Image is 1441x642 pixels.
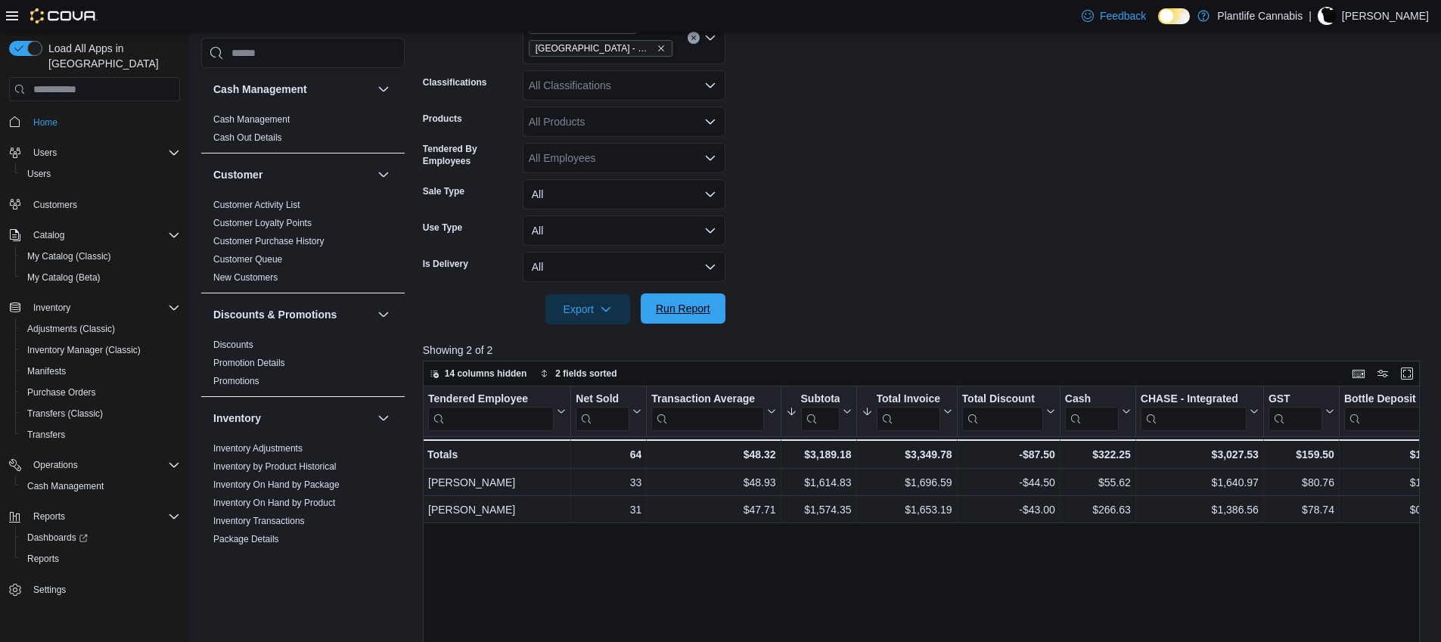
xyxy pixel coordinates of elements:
button: 2 fields sorted [534,364,623,383]
button: Transfers [15,424,186,445]
div: 64 [576,445,641,464]
div: -$43.00 [961,501,1054,519]
div: Bottle Deposit [1344,392,1424,431]
span: Reports [33,510,65,523]
div: $55.62 [1065,474,1131,492]
div: Tendered Employee [428,392,554,407]
button: Users [3,142,186,163]
label: Is Delivery [423,258,468,270]
a: My Catalog (Beta) [21,268,107,287]
nav: Complex example [9,104,180,640]
a: New Customers [213,272,278,283]
p: | [1309,7,1312,25]
a: Customer Loyalty Points [213,218,312,228]
div: Total Invoiced [876,392,939,407]
button: Customers [3,194,186,216]
div: $322.25 [1065,445,1131,464]
div: $1.10 [1344,445,1436,464]
a: Inventory by Product Historical [213,461,337,472]
label: Products [423,113,462,125]
button: Customer [374,166,393,184]
div: Customer [201,196,405,293]
div: 33 [576,474,641,492]
a: Dashboards [21,529,94,547]
button: Inventory [374,409,393,427]
span: Package Details [213,533,279,545]
img: Cova [30,8,98,23]
span: Customer Queue [213,253,282,265]
span: Operations [27,456,180,474]
button: Operations [27,456,84,474]
span: Settings [33,584,66,596]
span: Settings [27,580,180,599]
span: Dashboards [21,529,180,547]
button: 14 columns hidden [424,364,533,383]
button: Clear input [688,32,700,44]
button: Manifests [15,361,186,382]
a: My Catalog (Classic) [21,247,117,265]
a: Inventory Adjustments [213,443,303,454]
span: Customers [27,195,180,214]
span: Transfers [27,429,65,441]
div: Tendered Employee [428,392,554,431]
a: Adjustments (Classic) [21,320,121,338]
button: Subtotal [785,392,851,431]
a: Promotions [213,376,259,386]
a: Customers [27,196,83,214]
span: Load All Apps in [GEOGRAPHIC_DATA] [42,41,180,71]
a: Inventory Manager (Classic) [21,341,147,359]
button: Transaction Average [651,392,775,431]
span: Calgary - Mahogany Market [529,40,672,57]
button: Catalog [3,225,186,246]
h3: Customer [213,167,262,182]
span: Promotions [213,375,259,387]
button: All [523,252,725,282]
button: Adjustments (Classic) [15,318,186,340]
span: Home [27,112,180,131]
label: Use Type [423,222,462,234]
button: Total Discount [961,392,1054,431]
label: Classifications [423,76,487,88]
div: Cash [1065,392,1119,407]
div: Total Invoiced [876,392,939,431]
a: Inventory Transactions [213,516,305,526]
div: Camille O'Genski [1318,7,1336,25]
span: Inventory On Hand by Product [213,497,335,509]
p: [PERSON_NAME] [1342,7,1429,25]
span: Customer Purchase History [213,235,325,247]
span: Customer Loyalty Points [213,217,312,229]
span: Dark Mode [1158,24,1159,25]
span: Manifests [27,365,66,377]
span: Inventory [27,299,180,317]
button: Cash Management [374,80,393,98]
div: Cash [1065,392,1119,431]
button: Home [3,110,186,132]
button: Export [545,294,630,324]
p: Plantlife Cannabis [1217,7,1303,25]
span: 14 columns hidden [445,368,527,380]
span: Users [27,168,51,180]
button: Settings [3,578,186,600]
p: Showing 2 of 2 [423,343,1430,358]
h3: Discounts & Promotions [213,307,337,322]
button: Total Invoiced [861,392,952,431]
a: Purchase Orders [21,383,102,402]
div: $3,349.78 [861,445,952,464]
span: Catalog [27,226,180,244]
div: $1,386.56 [1141,501,1259,519]
button: Run Report [641,293,725,324]
h3: Cash Management [213,82,307,97]
div: CHASE - Integrated [1141,392,1247,431]
div: Transaction Average [651,392,763,431]
span: Transfers [21,426,180,444]
span: [GEOGRAPHIC_DATA] - Mahogany Market [536,41,654,56]
span: Transfers (Classic) [27,408,103,420]
button: Bottle Deposit [1344,392,1436,431]
span: Purchase Orders [21,383,180,402]
span: Inventory On Hand by Package [213,479,340,491]
button: Tendered Employee [428,392,566,431]
button: My Catalog (Classic) [15,246,186,267]
button: Users [15,163,186,185]
div: $1.00 [1344,474,1436,492]
button: Customer [213,167,371,182]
